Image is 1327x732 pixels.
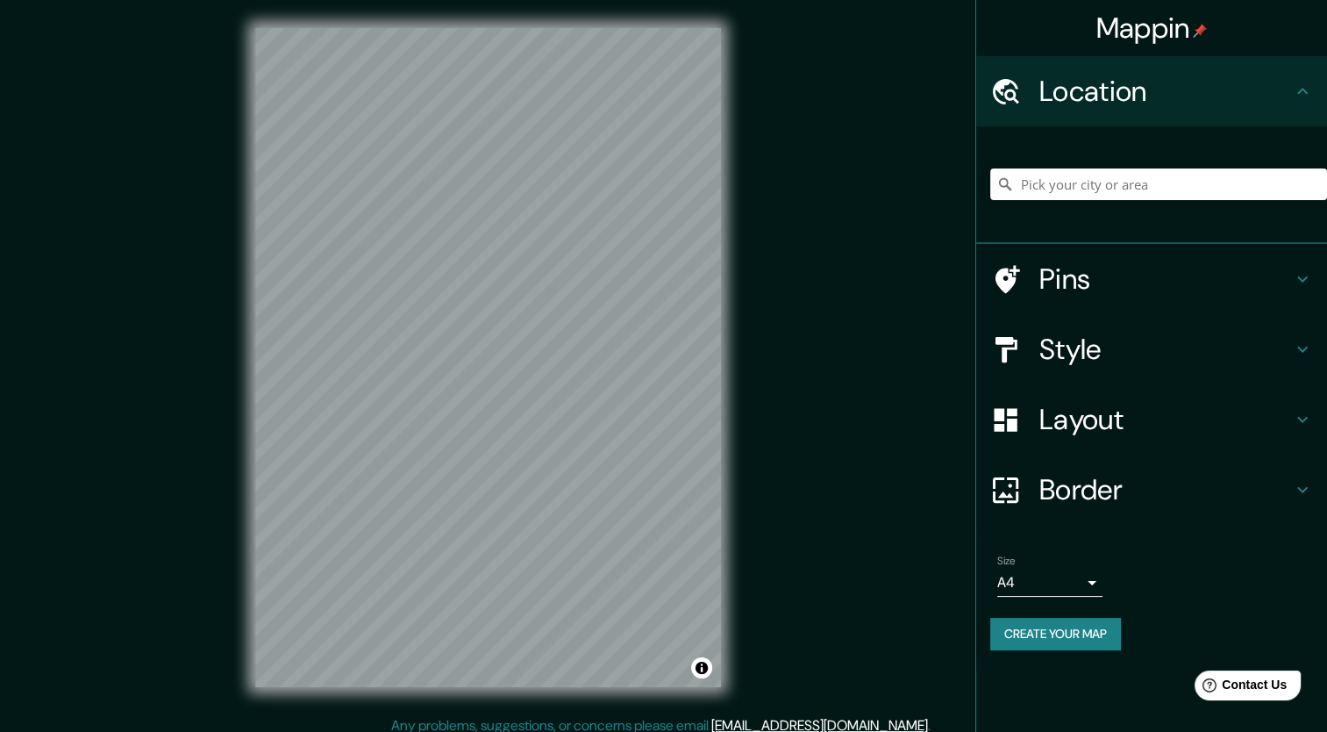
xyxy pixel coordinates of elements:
button: Toggle attribution [691,657,712,678]
div: Location [976,56,1327,126]
label: Size [997,554,1016,569]
h4: Border [1039,472,1292,507]
h4: Style [1039,332,1292,367]
div: Pins [976,244,1327,314]
input: Pick your city or area [990,169,1327,200]
div: A4 [997,569,1102,597]
div: Layout [976,384,1327,455]
h4: Mappin [1096,11,1208,46]
iframe: Help widget launcher [1171,664,1308,713]
h4: Location [1039,74,1292,109]
button: Create your map [990,618,1121,650]
h4: Pins [1039,262,1292,297]
h4: Layout [1039,402,1292,437]
div: Border [976,455,1327,525]
img: pin-icon.png [1193,24,1207,38]
canvas: Map [255,28,721,687]
div: Style [976,314,1327,384]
